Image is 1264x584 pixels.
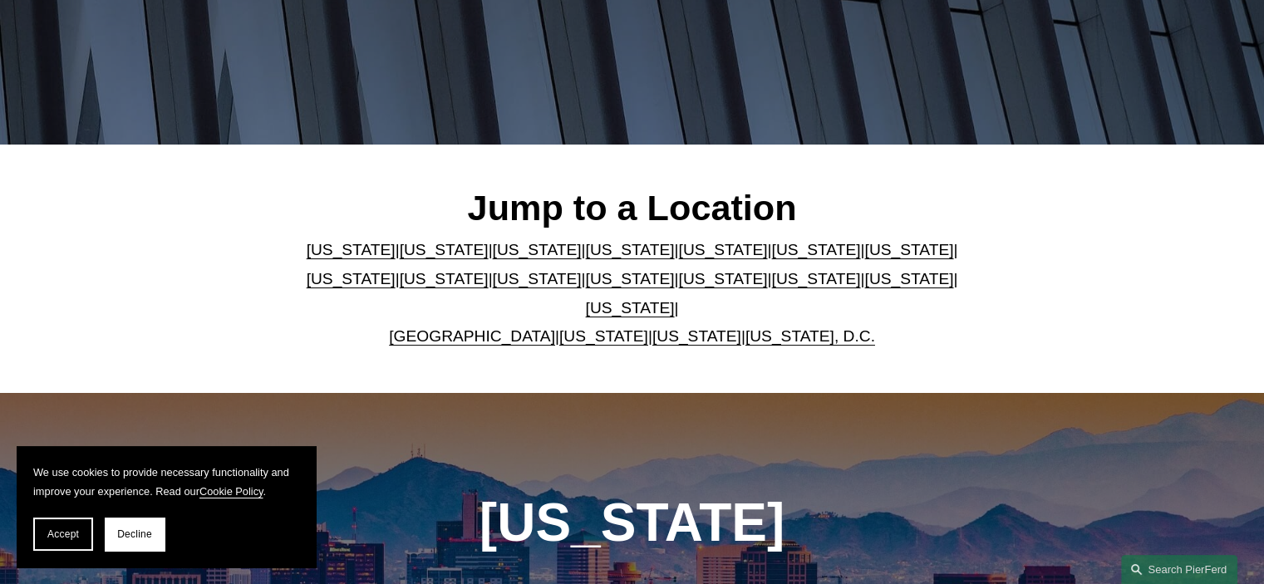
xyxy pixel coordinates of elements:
a: [US_STATE] [400,241,489,258]
a: [US_STATE] [864,270,953,287]
p: | | | | | | | | | | | | | | | | | | [293,236,971,351]
a: [US_STATE] [493,270,582,287]
span: Decline [117,528,152,540]
a: [US_STATE] [586,299,675,317]
a: [US_STATE], D.C. [745,327,875,345]
span: Accept [47,528,79,540]
a: [US_STATE] [864,241,953,258]
a: [US_STATE] [771,241,860,258]
a: Search this site [1121,555,1237,584]
a: [US_STATE] [678,241,767,258]
section: Cookie banner [17,446,316,567]
a: [US_STATE] [586,270,675,287]
button: Accept [33,518,93,551]
a: [US_STATE] [559,327,648,345]
a: [US_STATE] [678,270,767,287]
a: [US_STATE] [493,241,582,258]
a: [US_STATE] [307,241,396,258]
a: [US_STATE] [771,270,860,287]
a: [US_STATE] [307,270,396,287]
a: [US_STATE] [400,270,489,287]
a: [GEOGRAPHIC_DATA] [389,327,555,345]
button: Decline [105,518,165,551]
a: Cookie Policy [199,485,263,498]
h1: [US_STATE] [390,493,874,553]
p: We use cookies to provide necessary functionality and improve your experience. Read our . [33,463,299,501]
h2: Jump to a Location [293,186,971,229]
a: [US_STATE] [586,241,675,258]
a: [US_STATE] [652,327,741,345]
